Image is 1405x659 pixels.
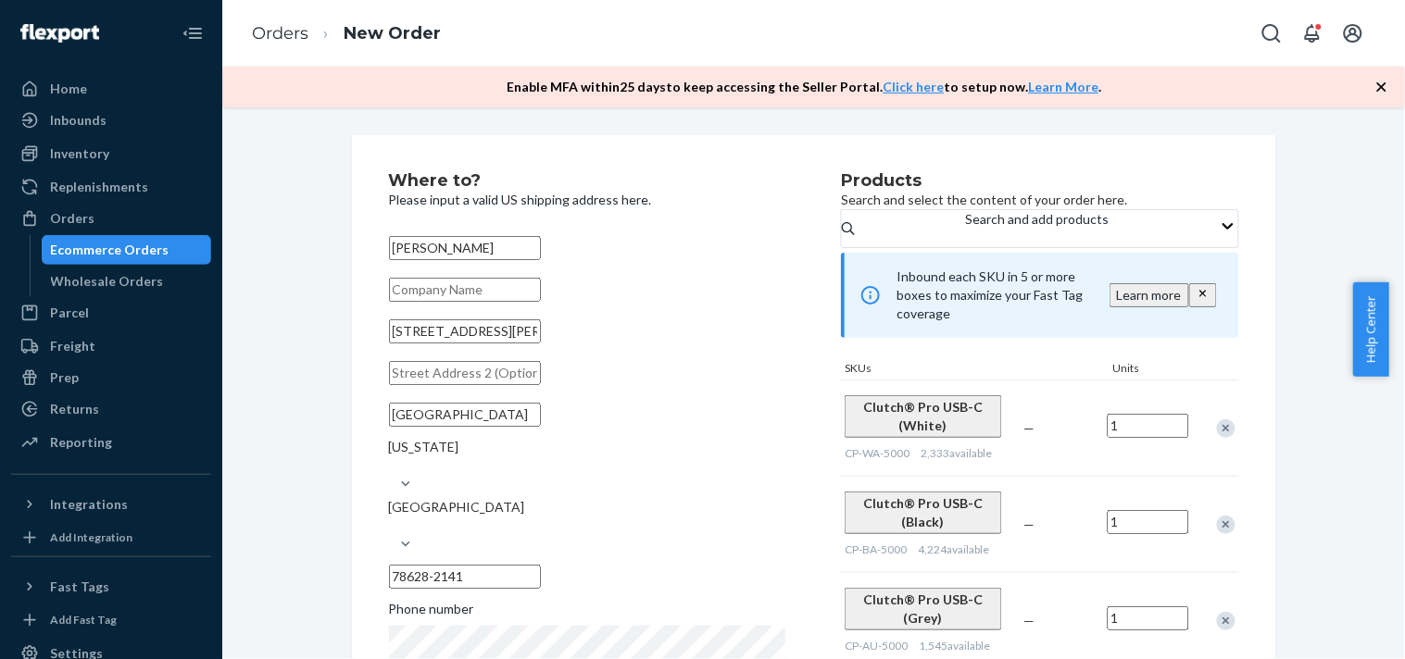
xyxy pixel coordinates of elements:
a: Orders [252,23,308,44]
span: 1,545 available [919,639,990,653]
div: Reporting [50,433,112,452]
a: Ecommerce Orders [42,235,212,265]
a: Home [11,74,211,104]
div: [US_STATE] [389,438,786,456]
a: Add Integration [11,527,211,549]
button: Open Search Box [1253,15,1290,52]
input: First & Last Name [389,236,541,260]
div: Replenishments [50,178,148,196]
input: Street Address [389,319,541,343]
input: City [389,403,541,427]
a: Wholesale Orders [42,267,212,296]
button: Clutch® Pro USB-C (Grey) [845,588,1001,630]
div: Search and add products [965,210,1109,229]
div: Remove Item [1217,612,1236,630]
div: Home [50,80,87,98]
div: Integrations [50,495,128,514]
span: Clutch® Pro USB-C (White) [863,399,983,433]
h2: Products [841,172,1238,191]
p: Please input a valid US shipping address here. [389,191,786,209]
button: close [1189,283,1217,307]
button: Open account menu [1335,15,1372,52]
span: Clutch® Pro USB-C (Black) [863,495,983,529]
input: ZIP Code [389,565,541,589]
input: Quantity [1108,606,1189,630]
a: New Order [344,23,441,44]
input: [GEOGRAPHIC_DATA] [389,516,391,535]
div: Parcel [50,304,89,322]
div: [GEOGRAPHIC_DATA] [389,498,786,516]
div: Wholesale Orders [51,272,164,291]
h2: Where to? [389,172,786,191]
a: Click here [884,79,945,94]
span: Clutch® Pro USB-C (Grey) [863,591,983,626]
button: Clutch® Pro USB-C (Black) [845,491,1001,534]
ol: breadcrumbs [237,6,456,61]
span: 2,333 available [921,446,992,460]
div: Inventory [50,144,109,163]
button: Close Navigation [174,15,211,52]
button: Fast Tags [11,572,211,602]
button: Open notifications [1294,15,1331,52]
div: Units [1110,360,1193,379]
a: Reporting [11,428,211,457]
input: Quantity [1108,510,1189,534]
p: Search and select the content of your order here. [841,191,1238,209]
div: Inbounds [50,111,107,130]
span: CP-AU-5000 [845,639,908,653]
div: SKUs [841,360,1109,379]
span: CP-WA-5000 [845,446,909,460]
a: Inventory [11,139,211,168]
a: Parcel [11,298,211,328]
button: Learn more [1110,283,1189,307]
a: Orders [11,204,211,233]
a: Inbounds [11,106,211,135]
div: Ecommerce Orders [51,241,169,259]
div: Add Fast Tag [50,612,117,628]
input: Quantity [1108,414,1189,438]
span: CP-BA-5000 [845,542,907,556]
div: Fast Tags [50,578,109,596]
div: Add Integration [50,529,132,545]
a: Add Fast Tag [11,609,211,631]
div: Returns [50,400,99,418]
input: Company Name [389,278,541,302]
span: Phone number [389,600,474,626]
span: — [1024,613,1035,628]
a: Learn More [1029,79,1099,94]
p: Enable MFA within 25 days to keep accessing the Seller Portal. to setup now. . [508,78,1102,96]
a: Replenishments [11,172,211,202]
div: Remove Item [1217,516,1236,534]
a: Freight [11,331,211,361]
a: Returns [11,394,211,424]
button: Help Center [1353,282,1389,377]
div: Prep [50,368,79,387]
div: Orders [50,209,94,228]
input: Search and add products [965,229,967,247]
div: Freight [50,337,95,355]
span: — [1024,516,1035,532]
span: 4,224 available [918,542,989,556]
div: Remove Item [1217,419,1236,438]
button: Clutch® Pro USB-C (White) [845,395,1001,438]
button: Integrations [11,490,211,519]
input: Street Address 2 (Optional) [389,361,541,385]
a: Prep [11,363,211,392]
input: [US_STATE] [389,456,391,475]
span: — [1024,420,1035,436]
img: Flexport logo [20,24,99,43]
div: Inbound each SKU in 5 or more boxes to maximize your Fast Tag coverage [841,253,1238,338]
